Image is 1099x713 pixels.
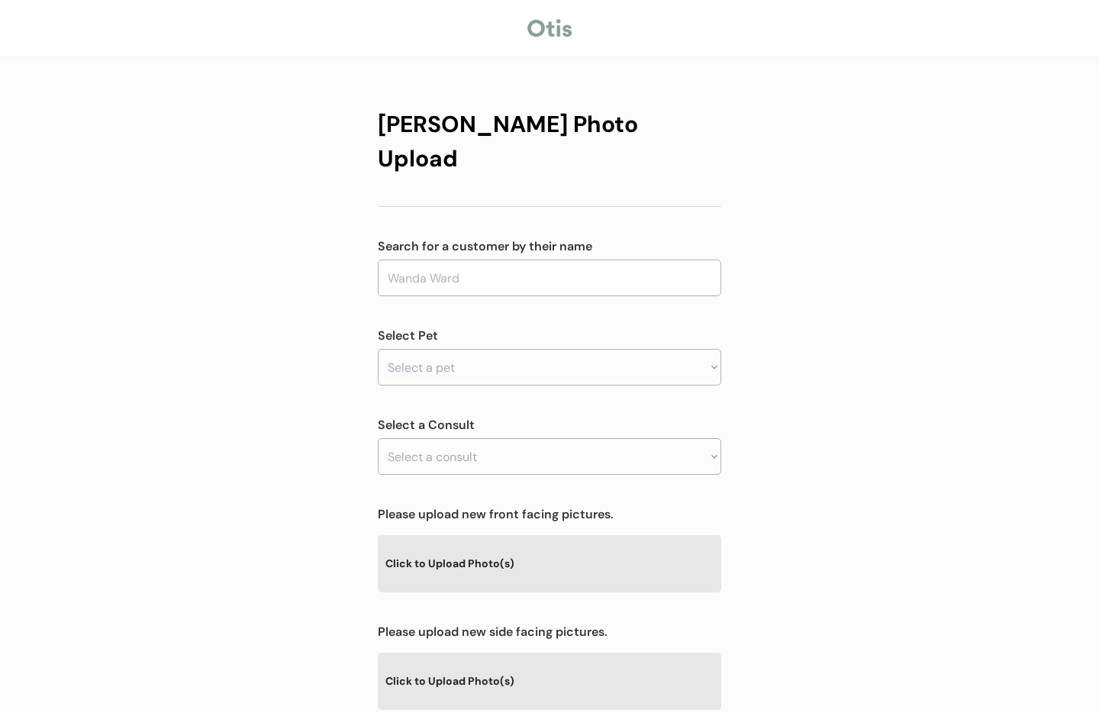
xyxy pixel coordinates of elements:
div: Search for a customer by their name [378,237,721,256]
div: Click to Upload Photo(s) [378,653,721,708]
div: [PERSON_NAME] Photo Upload [378,107,721,176]
div: Please upload new side facing pictures. [378,623,721,641]
div: Click to Upload Photo(s) [378,535,721,591]
div: Select Pet [378,327,721,345]
div: Select a Consult [378,416,721,434]
input: Wanda Ward [378,260,721,296]
div: Please upload new front facing pictures. [378,505,721,524]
